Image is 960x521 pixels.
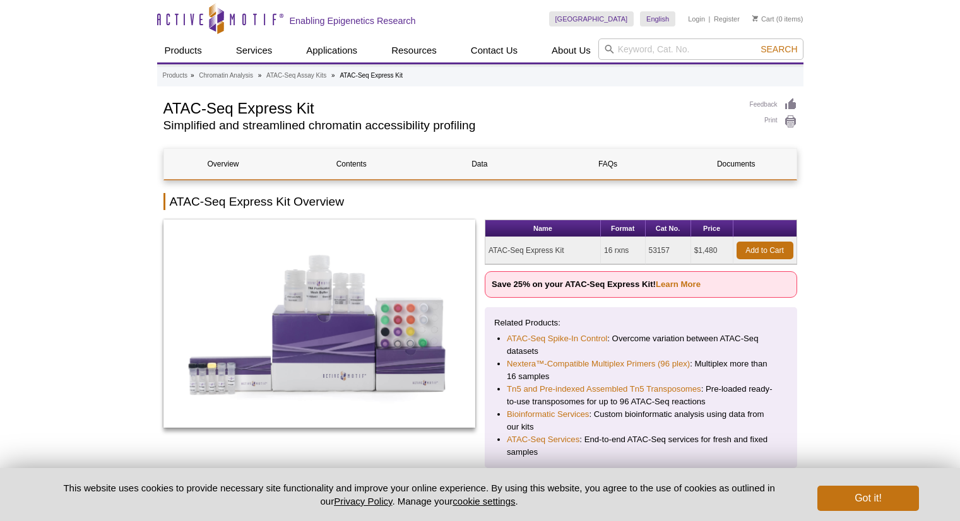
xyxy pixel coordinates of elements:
li: : Custom bioinformatic analysis using data from our kits [507,408,775,433]
h2: ATAC-Seq Express Kit Overview [163,193,797,210]
h2: Enabling Epigenetics Research [290,15,416,26]
a: English [640,11,675,26]
button: Got it! [817,486,918,511]
td: 16 rxns [601,237,646,264]
li: » [191,72,194,79]
a: Documents [677,149,795,179]
a: Register [714,15,740,23]
a: Data [420,149,539,179]
li: | [709,11,711,26]
strong: Save 25% on your ATAC-Seq Express Kit! [492,279,701,289]
a: Print [750,115,797,129]
a: Tn5 and Pre-indexed Assembled Tn5 Transposomes [507,383,701,395]
a: Applications [299,38,365,62]
a: Products [163,70,187,81]
button: Search [757,44,801,55]
li: » [331,72,335,79]
a: Bioinformatic Services [507,408,589,421]
h2: Simplified and streamlined chromatin accessibility profiling [163,120,737,131]
a: ATAC-Seq Assay Kits [266,70,326,81]
td: ATAC-Seq Express Kit [485,237,601,264]
span: Search [761,44,797,54]
img: Your Cart [752,15,758,21]
th: Name [485,220,601,237]
img: ATAC-Seq Express Kit [163,220,476,428]
a: ATAC-Seq Services [507,433,579,446]
a: [GEOGRAPHIC_DATA] [549,11,634,26]
a: Products [157,38,210,62]
a: Resources [384,38,444,62]
a: Cart [752,15,774,23]
p: This website uses cookies to provide necessary site functionality and improve your online experie... [42,481,797,508]
a: Add to Cart [737,242,793,259]
li: » [258,72,262,79]
a: Services [228,38,280,62]
a: Overview [164,149,283,179]
td: 53157 [646,237,691,264]
a: Chromatin Analysis [199,70,253,81]
a: Contact Us [463,38,525,62]
li: : Pre-loaded ready-to-use transposomes for up to 96 ATAC-Seq reactions [507,383,775,408]
li: : Overcome variation between ATAC-Seq datasets [507,332,775,358]
th: Format [601,220,646,237]
p: Related Products: [494,317,788,329]
a: Login [688,15,705,23]
a: FAQs [548,149,667,179]
th: Cat No. [646,220,691,237]
input: Keyword, Cat. No. [598,38,803,60]
a: About Us [544,38,598,62]
button: cookie settings [453,496,515,506]
a: Learn More [656,279,701,289]
td: $1,480 [691,237,733,264]
h1: ATAC-Seq Express Kit [163,98,737,117]
a: Nextera™-Compatible Multiplex Primers (96 plex) [507,358,690,370]
li: ATAC-Seq Express Kit [340,72,403,79]
a: Feedback [750,98,797,112]
a: Privacy Policy [334,496,392,506]
th: Price [691,220,733,237]
li: : End-to-end ATAC-Seq services for fresh and fixed samples [507,433,775,459]
li: (0 items) [752,11,803,26]
li: : Multiplex more than 16 samples [507,358,775,383]
a: ATAC-Seq Spike-In Control [507,332,607,345]
a: Contents [292,149,411,179]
